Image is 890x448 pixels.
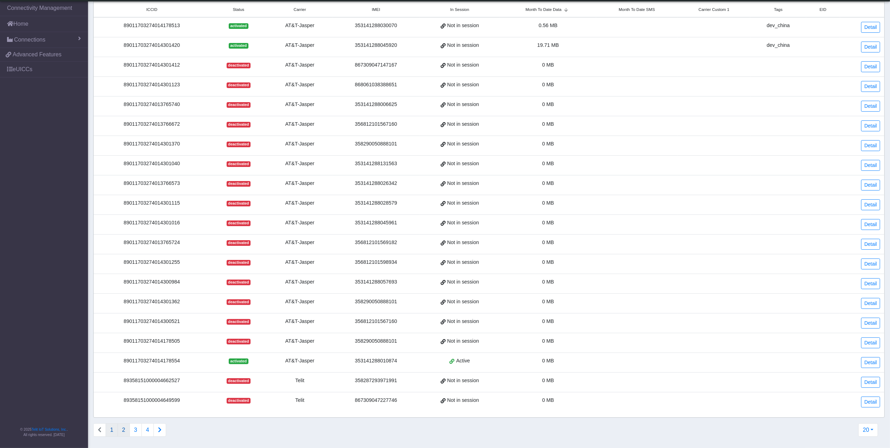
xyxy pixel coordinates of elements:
[861,160,880,171] a: Detail
[861,278,880,289] a: Detail
[755,42,802,49] div: dev_china
[858,423,878,437] button: 20
[542,259,554,265] span: 0 MB
[227,240,251,246] span: deactivated
[227,280,251,285] span: deactivated
[537,42,559,48] span: 19.71 MB
[542,358,554,363] span: 0 MB
[337,397,415,404] div: 867309047227746
[13,50,62,59] span: Advanced Features
[542,62,554,68] span: 0 MB
[861,298,880,309] a: Detail
[271,298,328,306] div: AT&T-Jasper
[861,180,880,191] a: Detail
[271,199,328,207] div: AT&T-Jasper
[141,423,154,437] button: 4
[337,22,415,30] div: 353141288030070
[98,120,206,128] div: 89011703274013766672
[337,120,415,128] div: 356812101567160
[447,278,479,286] span: Not in session
[98,140,206,148] div: 89011703274014301370
[542,161,554,166] span: 0 MB
[98,397,206,404] div: 89358151000004649599
[227,102,251,108] span: deactivated
[447,180,479,187] span: Not in session
[447,81,479,89] span: Not in session
[861,61,880,72] a: Detail
[271,61,328,69] div: AT&T-Jasper
[271,397,328,404] div: Telit
[447,42,479,49] span: Not in session
[447,140,479,148] span: Not in session
[542,200,554,206] span: 0 MB
[337,180,415,187] div: 353141288026342
[337,377,415,385] div: 358287293971991
[542,299,554,304] span: 0 MB
[525,7,561,13] span: Month To Date Data
[271,357,328,365] div: AT&T-Jasper
[337,199,415,207] div: 353141288028579
[861,199,880,210] a: Detail
[774,7,782,13] span: Tags
[98,337,206,345] div: 89011703274014178505
[861,81,880,92] a: Detail
[229,23,248,29] span: activated
[93,423,166,437] nav: Connections list navigation
[337,239,415,247] div: 356812101569182
[447,199,479,207] span: Not in session
[447,259,479,266] span: Not in session
[271,81,328,89] div: AT&T-Jasper
[447,120,479,128] span: Not in session
[755,22,802,30] div: dev_china
[98,101,206,108] div: 89011703274013765740
[98,259,206,266] div: 89011703274014301255
[227,260,251,266] span: deactivated
[450,7,469,13] span: In Session
[542,180,554,186] span: 0 MB
[542,141,554,147] span: 0 MB
[98,160,206,168] div: 89011703274014301040
[861,397,880,407] a: Detail
[271,140,328,148] div: AT&T-Jasper
[227,63,251,68] span: deactivated
[861,377,880,388] a: Detail
[227,319,251,325] span: deactivated
[619,7,655,13] span: Month To Date SMS
[447,160,479,168] span: Not in session
[820,7,826,13] span: EID
[337,81,415,89] div: 868061038388651
[447,318,479,325] span: Not in session
[861,239,880,250] a: Detail
[227,142,251,147] span: deactivated
[542,318,554,324] span: 0 MB
[98,42,206,49] div: 89011703274014301420
[271,278,328,286] div: AT&T-Jasper
[98,239,206,247] div: 89011703274013765724
[542,239,554,245] span: 0 MB
[456,357,470,365] span: Active
[337,160,415,168] div: 353141288131563
[271,337,328,345] div: AT&T-Jasper
[271,180,328,187] div: AT&T-Jasper
[271,259,328,266] div: AT&T-Jasper
[271,120,328,128] div: AT&T-Jasper
[372,7,380,13] span: IMEI
[227,220,251,226] span: deactivated
[337,101,415,108] div: 353141288006625
[861,219,880,230] a: Detail
[861,42,880,52] a: Detail
[861,140,880,151] a: Detail
[271,160,328,168] div: AT&T-Jasper
[271,42,328,49] div: AT&T-Jasper
[861,318,880,329] a: Detail
[337,219,415,227] div: 353141288045961
[447,219,479,227] span: Not in session
[337,278,415,286] div: 353141288057693
[227,201,251,206] span: deactivated
[337,42,415,49] div: 353141288045920
[98,318,206,325] div: 89011703274014300521
[271,22,328,30] div: AT&T-Jasper
[447,298,479,306] span: Not in session
[227,299,251,305] span: deactivated
[861,337,880,348] a: Detail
